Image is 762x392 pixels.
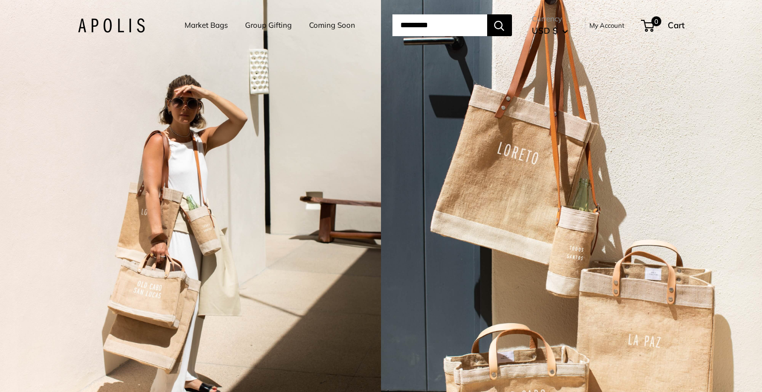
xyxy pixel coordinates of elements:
a: Coming Soon [309,18,355,32]
input: Search... [392,14,487,36]
img: Apolis [78,18,145,33]
a: 0 Cart [642,17,685,33]
span: 0 [651,16,661,26]
button: Search [487,14,512,36]
a: Market Bags [185,18,228,32]
a: My Account [589,19,625,31]
span: Cart [668,20,685,30]
span: USD $ [532,25,558,36]
button: USD $ [532,23,568,39]
span: Currency [532,12,568,26]
a: Group Gifting [245,18,292,32]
